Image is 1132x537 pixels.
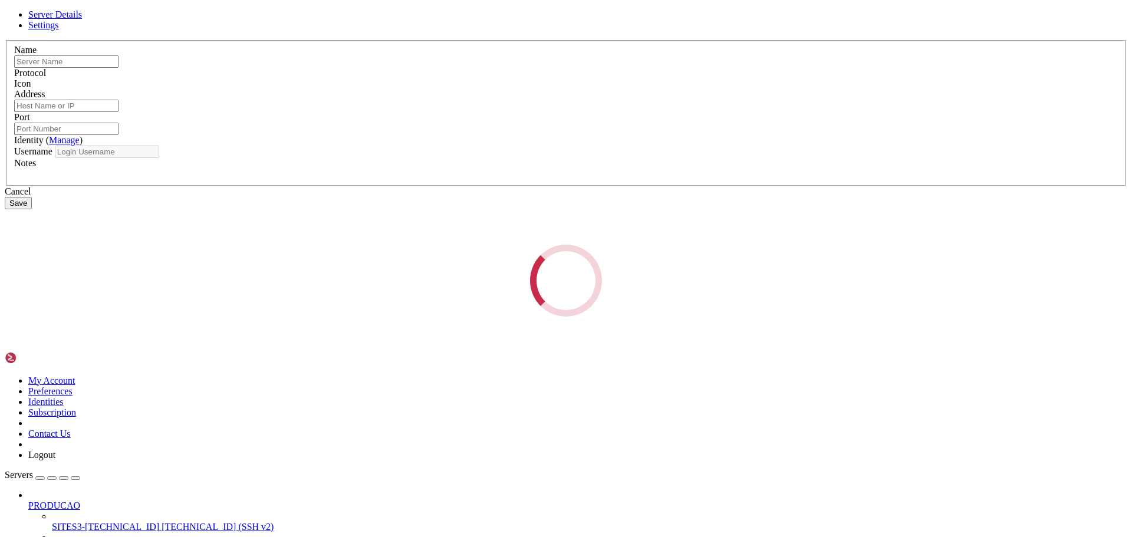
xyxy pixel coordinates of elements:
[28,397,64,407] a: Identities
[14,68,46,78] label: Protocol
[55,146,159,158] input: Login Username
[28,375,75,386] a: My Account
[52,522,159,532] span: SITES3-[TECHNICAL_ID]
[520,235,611,326] div: Loading...
[162,522,274,532] span: [TECHNICAL_ID] (SSH v2)
[52,522,1127,532] a: SITES3-[TECHNICAL_ID] [TECHNICAL_ID] (SSH v2)
[14,55,119,68] input: Server Name
[28,9,82,19] a: Server Details
[14,100,119,112] input: Host Name or IP
[14,135,83,145] label: Identity
[5,186,1127,197] div: Cancel
[28,386,73,396] a: Preferences
[28,20,59,30] a: Settings
[5,352,73,364] img: Shellngn
[46,135,83,145] span: ( )
[52,511,1127,532] li: SITES3-[TECHNICAL_ID] [TECHNICAL_ID] (SSH v2)
[28,500,80,510] span: PRODUCAO
[14,123,119,135] input: Port Number
[5,470,33,480] span: Servers
[14,78,31,88] label: Icon
[5,15,9,25] div: (0, 1)
[5,470,80,480] a: Servers
[14,112,30,122] label: Port
[28,450,55,460] a: Logout
[28,429,71,439] a: Contact Us
[28,500,1127,511] a: PRODUCAO
[14,45,37,55] label: Name
[49,135,80,145] a: Manage
[28,407,76,417] a: Subscription
[5,197,32,209] button: Save
[14,158,36,168] label: Notes
[5,5,979,15] x-row: FATAL ERROR: Host is unreachable
[14,89,45,99] label: Address
[14,146,52,156] label: Username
